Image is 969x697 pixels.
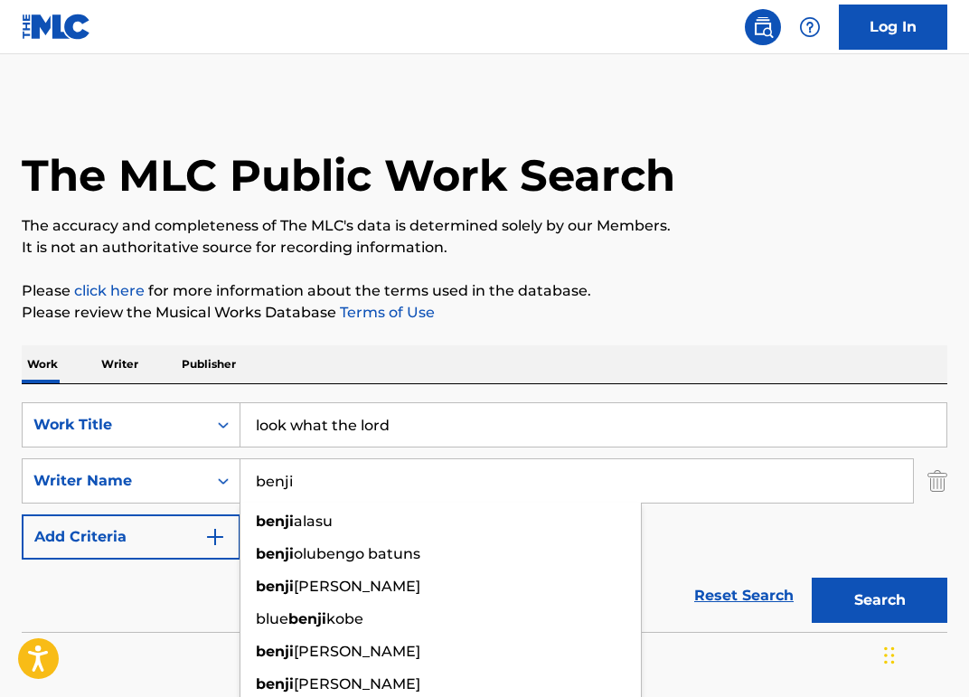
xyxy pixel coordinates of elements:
[294,545,420,562] span: olubengo batuns
[256,578,294,595] strong: benji
[792,9,828,45] div: Help
[204,526,226,548] img: 9d2ae6d4665cec9f34b9.svg
[288,610,326,627] strong: benji
[879,610,969,697] iframe: Chat Widget
[22,302,947,324] p: Please review the Musical Works Database
[256,643,294,660] strong: benji
[256,675,294,692] strong: benji
[326,610,363,627] span: kobe
[33,470,196,492] div: Writer Name
[22,280,947,302] p: Please for more information about the terms used in the database.
[294,643,420,660] span: [PERSON_NAME]
[927,458,947,504] img: Delete Criterion
[74,282,145,299] a: click here
[752,16,774,38] img: search
[745,9,781,45] a: Public Search
[884,628,895,683] div: Drag
[256,545,294,562] strong: benji
[294,578,420,595] span: [PERSON_NAME]
[22,237,947,259] p: It is not an authoritative source for recording information.
[22,148,675,203] h1: The MLC Public Work Search
[176,345,241,383] p: Publisher
[96,345,144,383] p: Writer
[256,610,288,627] span: blue
[294,513,333,530] span: alasu
[685,576,803,616] a: Reset Search
[22,514,240,560] button: Add Criteria
[799,16,821,38] img: help
[33,414,196,436] div: Work Title
[839,5,947,50] a: Log In
[336,304,435,321] a: Terms of Use
[22,345,63,383] p: Work
[22,402,947,632] form: Search Form
[256,513,294,530] strong: benji
[22,215,947,237] p: The accuracy and completeness of The MLC's data is determined solely by our Members.
[812,578,947,623] button: Search
[22,14,91,40] img: MLC Logo
[294,675,420,692] span: [PERSON_NAME]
